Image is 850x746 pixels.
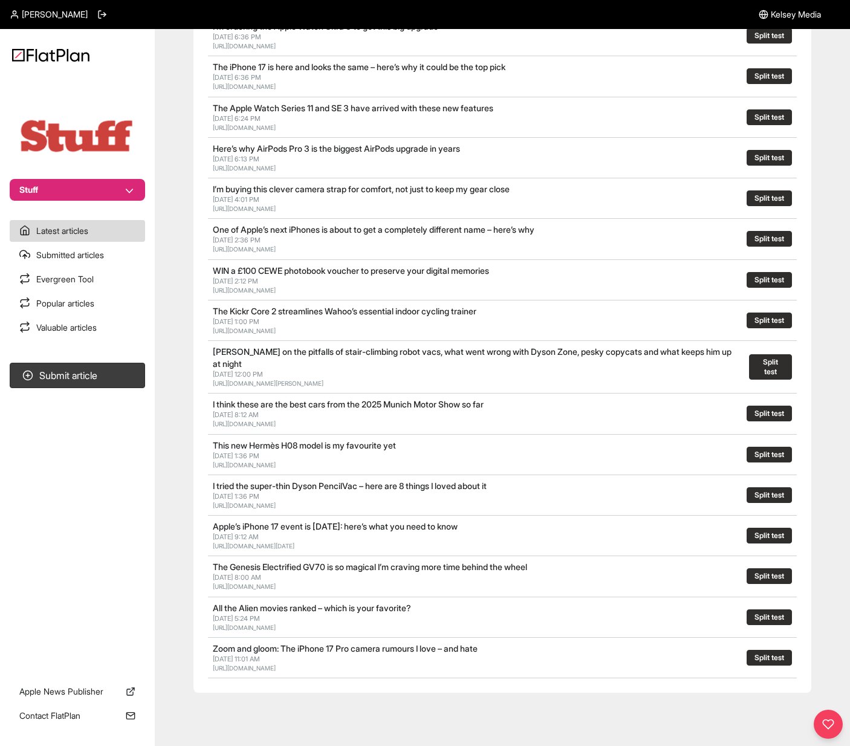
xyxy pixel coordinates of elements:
[10,681,145,702] a: Apple News Publisher
[213,603,411,613] a: All the Alien movies ranked – which is your favorite?
[213,327,276,334] a: [URL][DOMAIN_NAME]
[213,440,396,450] a: This new Hermès H08 model is my favourite yet
[213,492,259,501] span: [DATE] 1:36 PM
[10,293,145,314] a: Popular articles
[213,614,260,623] span: [DATE] 5:24 PM
[213,224,534,235] a: One of Apple’s next iPhones is about to get a completely different name – here’s why
[747,272,792,288] button: Split test
[213,83,276,90] a: [URL][DOMAIN_NAME]
[10,363,145,388] button: Submit article
[213,542,294,550] a: [URL][DOMAIN_NAME][DATE]
[17,117,138,155] img: Publication Logo
[213,287,276,294] a: [URL][DOMAIN_NAME]
[213,306,476,316] a: The Kickr Core 2 streamlines Wahoo’s essential indoor cycling trainer
[213,583,276,590] a: [URL][DOMAIN_NAME]
[213,562,527,572] a: The Genesis Electrified GV70 is so magical I’m craving more time behind the wheel
[747,447,792,462] button: Split test
[213,245,276,253] a: [URL][DOMAIN_NAME]
[747,406,792,421] button: Split test
[747,650,792,666] button: Split test
[10,705,145,727] a: Contact FlatPlan
[213,184,510,194] a: I’m buying this clever camera strap for comfort, not just to keep my gear close
[213,380,323,387] a: [URL][DOMAIN_NAME][PERSON_NAME]
[213,664,276,672] a: [URL][DOMAIN_NAME]
[213,521,458,531] a: Apple’s iPhone 17 event is [DATE]: here’s what you need to know
[771,8,821,21] span: Kelsey Media
[213,481,487,491] a: I tried the super-thin Dyson PencilVac – here are 8 things I loved about it
[213,346,732,369] a: [PERSON_NAME] on the pitfalls of stair-climbing robot vacs, what went wrong with Dyson Zone, pesk...
[749,354,792,380] button: Split test
[747,609,792,625] button: Split test
[213,461,276,469] a: [URL][DOMAIN_NAME]
[747,28,792,44] button: Split test
[213,502,276,509] a: [URL][DOMAIN_NAME]
[213,114,261,123] span: [DATE] 6:24 PM
[747,313,792,328] button: Split test
[213,143,460,154] a: Here’s why AirPods Pro 3 is the biggest AirPods upgrade in years
[213,399,484,409] a: I think these are the best cars from the 2025 Munich Motor Show so far
[213,103,493,113] a: The Apple Watch Series 11 and SE 3 have arrived with these new features
[10,8,88,21] a: [PERSON_NAME]
[213,643,478,654] a: Zoom and gloom: The iPhone 17 Pro camera rumours I love – and hate
[747,487,792,503] button: Split test
[213,655,260,663] span: [DATE] 11:01 AM
[213,452,259,460] span: [DATE] 1:36 PM
[213,370,263,378] span: [DATE] 12:00 PM
[213,205,276,212] a: [URL][DOMAIN_NAME]
[22,8,88,21] span: [PERSON_NAME]
[213,155,259,163] span: [DATE] 6:13 PM
[213,33,261,41] span: [DATE] 6:36 PM
[213,62,505,72] a: The iPhone 17 is here and looks the same – here’s why it could be the top pick
[10,317,145,339] a: Valuable articles
[747,568,792,584] button: Split test
[213,42,276,50] a: [URL][DOMAIN_NAME]
[747,231,792,247] button: Split test
[213,195,259,204] span: [DATE] 4:01 PM
[213,124,276,131] a: [URL][DOMAIN_NAME]
[10,268,145,290] a: Evergreen Tool
[12,48,89,62] img: Logo
[213,624,276,631] a: [URL][DOMAIN_NAME]
[213,317,259,326] span: [DATE] 1:00 PM
[747,528,792,543] button: Split test
[213,410,259,419] span: [DATE] 8:12 AM
[213,277,258,285] span: [DATE] 2:12 PM
[213,73,261,82] span: [DATE] 6:36 PM
[747,109,792,125] button: Split test
[747,150,792,166] button: Split test
[10,244,145,266] a: Submitted articles
[213,265,489,276] a: WIN a £100 CEWE photobook voucher to preserve your digital memories
[213,236,261,244] span: [DATE] 2:36 PM
[747,68,792,84] button: Split test
[747,190,792,206] button: Split test
[213,533,259,541] span: [DATE] 9:12 AM
[10,179,145,201] button: Stuff
[213,573,261,582] span: [DATE] 8:00 AM
[213,420,276,427] a: [URL][DOMAIN_NAME]
[213,164,276,172] a: [URL][DOMAIN_NAME]
[10,220,145,242] a: Latest articles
